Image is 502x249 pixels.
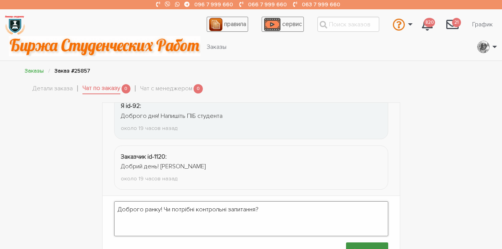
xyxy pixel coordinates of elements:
img: motto-2ce64da2796df845c65ce8f9480b9c9d679903764b3ca6da4b6de107518df0fe.gif [9,36,200,56]
img: agreement_icon-feca34a61ba7f3d1581b08bc946b2ec1ccb426f67415f344566775c155b7f62c.png [209,18,222,31]
a: Чат по заказу [82,83,120,94]
span: правила [224,20,246,28]
a: 096 7 999 660 [194,1,233,8]
div: около 19 часов назад [121,124,382,133]
a: Заказы [200,40,233,54]
div: Добрий день! [PERSON_NAME] [121,162,382,172]
a: правила [207,17,248,32]
a: сервис [262,17,304,32]
a: 820 [416,14,439,35]
a: Заказы [25,67,44,74]
a: График [466,17,499,32]
strong: Заказчик id-1120: [121,153,167,161]
input: Поиск заказов [317,17,379,32]
span: 0 [194,84,203,94]
a: 063 7 999 660 [302,1,340,8]
img: CCB73B9F-136B-4597-9AD1-5B13BC2F2FD9.jpeg [478,41,489,53]
a: Чат с менеджером [140,84,192,94]
div: Доброго дня! Напишіть ПІБ студента [121,111,382,121]
img: play_icon-49f7f135c9dc9a03216cfdbccbe1e3994649169d890fb554cedf0eac35a01ba8.png [264,18,280,31]
span: 21 [452,18,461,28]
a: 21 [440,14,465,35]
strong: Я id-92: [121,102,141,110]
span: сервис [282,20,302,28]
span: 0 [122,84,131,94]
a: 066 7 999 660 [248,1,287,8]
span: 820 [424,18,435,28]
img: logo-135dea9cf721667cc4ddb0c1795e3ba8b7f362e3d0c04e2cc90b931989920324.png [4,14,26,36]
div: около 19 часов назад [121,174,382,183]
a: Детали заказа [33,84,73,94]
li: Заказ #25857 [55,66,90,75]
